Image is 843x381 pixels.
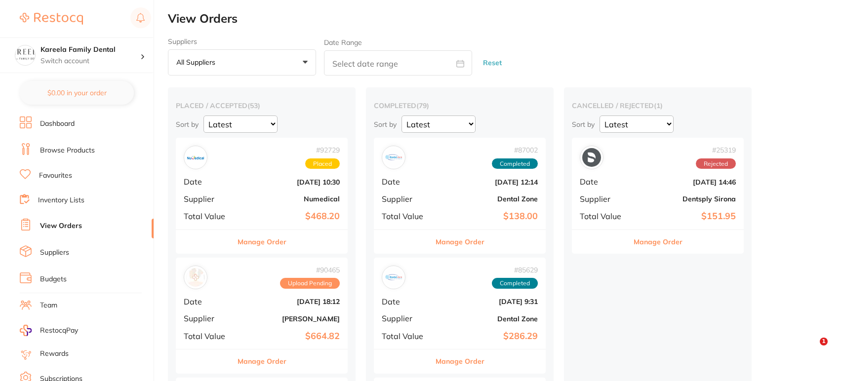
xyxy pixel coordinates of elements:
[305,146,340,154] span: # 92729
[241,178,340,186] b: [DATE] 10:30
[572,120,595,129] p: Sort by
[40,248,69,258] a: Suppliers
[439,211,538,222] b: $138.00
[40,301,57,310] a: Team
[40,119,75,129] a: Dashboard
[439,178,538,186] b: [DATE] 12:14
[20,325,32,336] img: RestocqPay
[492,158,538,169] span: Completed
[382,297,431,306] span: Date
[168,12,843,26] h2: View Orders
[382,194,431,203] span: Supplier
[480,50,505,76] button: Reset
[40,146,95,155] a: Browse Products
[184,212,233,221] span: Total Value
[184,194,233,203] span: Supplier
[382,212,431,221] span: Total Value
[696,146,736,154] span: # 25319
[241,298,340,305] b: [DATE] 18:12
[637,211,736,222] b: $151.95
[436,230,484,254] button: Manage Order
[184,314,233,323] span: Supplier
[572,101,744,110] h2: cancelled / rejected ( 1 )
[168,38,316,45] label: Suppliers
[439,298,538,305] b: [DATE] 9:31
[39,171,72,181] a: Favourites
[305,158,340,169] span: Placed
[184,297,233,306] span: Date
[382,332,431,341] span: Total Value
[186,268,205,287] img: Adam Dental
[241,315,340,323] b: [PERSON_NAME]
[20,13,83,25] img: Restocq Logo
[637,195,736,203] b: Dentsply Sirona
[580,212,629,221] span: Total Value
[382,314,431,323] span: Supplier
[184,177,233,186] span: Date
[324,38,362,46] label: Date Range
[38,195,84,205] a: Inventory Lists
[384,148,403,167] img: Dental Zone
[20,325,78,336] a: RestocqPay
[492,266,538,274] span: # 85629
[439,195,538,203] b: Dental Zone
[492,278,538,289] span: Completed
[382,177,431,186] span: Date
[241,331,340,342] b: $664.82
[40,56,140,66] p: Switch account
[20,7,83,30] a: Restocq Logo
[40,326,78,336] span: RestocqPay
[176,58,219,67] p: All suppliers
[820,338,828,345] span: 1
[40,221,82,231] a: View Orders
[176,101,348,110] h2: placed / accepted ( 53 )
[238,349,286,373] button: Manage Order
[176,138,348,254] div: Numedical#92729PlacedDate[DATE] 10:30SupplierNumedicalTotal Value$468.20Manage Order
[580,194,629,203] span: Supplier
[696,158,736,169] span: Rejected
[40,45,140,55] h4: Kareela Family Dental
[324,50,472,76] input: Select date range
[492,146,538,154] span: # 87002
[40,349,69,359] a: Rewards
[176,258,348,374] div: Adam Dental#90465Upload PendingDate[DATE] 18:12Supplier[PERSON_NAME]Total Value$664.82Manage Order
[241,195,340,203] b: Numedical
[280,266,340,274] span: # 90465
[374,120,397,129] p: Sort by
[241,211,340,222] b: $468.20
[176,120,199,129] p: Sort by
[238,230,286,254] button: Manage Order
[15,45,35,65] img: Kareela Family Dental
[20,81,134,105] button: $0.00 in your order
[637,178,736,186] b: [DATE] 14:46
[580,177,629,186] span: Date
[439,331,538,342] b: $286.29
[374,101,546,110] h2: completed ( 79 )
[800,338,823,361] iframe: Intercom live chat
[186,148,205,167] img: Numedical
[582,148,601,167] img: Dentsply Sirona
[384,268,403,287] img: Dental Zone
[436,349,484,373] button: Manage Order
[184,332,233,341] span: Total Value
[634,230,682,254] button: Manage Order
[40,274,67,284] a: Budgets
[280,278,340,289] span: Upload Pending
[439,315,538,323] b: Dental Zone
[168,49,316,76] button: All suppliers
